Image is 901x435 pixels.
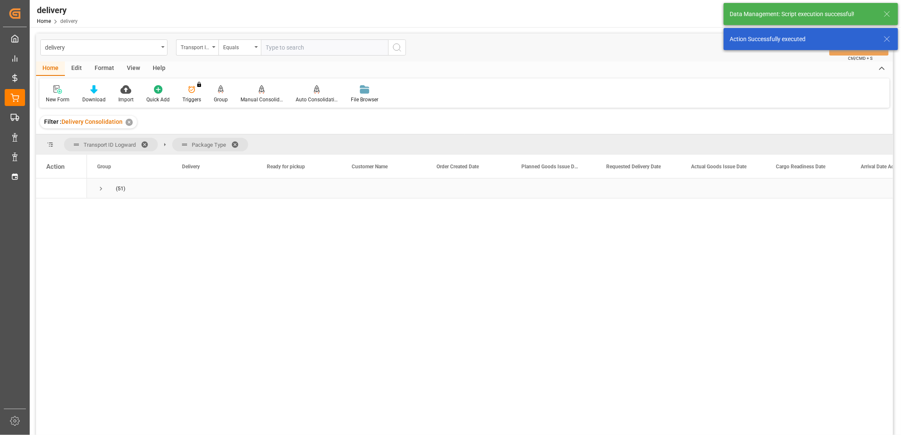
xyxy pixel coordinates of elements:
div: Home [36,61,65,76]
div: ✕ [126,119,133,126]
div: delivery [37,4,78,17]
div: New Form [46,96,70,103]
span: Order Created Date [437,164,479,170]
span: Ready for pickup [267,164,305,170]
div: Data Management: Script execution successful! [730,10,876,19]
div: delivery [45,42,158,52]
div: Download [82,96,106,103]
span: (51) [116,179,126,198]
span: Cargo Readiness Date [776,164,825,170]
a: Home [37,18,51,24]
div: Action Successfully executed [730,35,876,44]
span: Customer Name [352,164,388,170]
div: Manual Consolidation [241,96,283,103]
span: Delivery [182,164,200,170]
div: Quick Add [146,96,170,103]
button: open menu [176,39,218,56]
div: Import [118,96,134,103]
div: Press SPACE to select this row. [36,178,87,198]
span: Group [97,164,111,170]
div: Auto Consolidation [296,96,338,103]
div: View [120,61,146,76]
input: Type to search [261,39,388,56]
button: search button [388,39,406,56]
div: Edit [65,61,88,76]
span: Requested Delivery Date [606,164,661,170]
span: Actual Goods Issue Date [691,164,747,170]
span: Package Type [192,142,226,148]
button: open menu [40,39,168,56]
div: Equals [223,42,252,51]
div: Action [46,163,64,170]
span: Transport ID Logward [84,142,136,148]
div: Help [146,61,172,76]
span: Delivery Consolidation [62,118,123,125]
span: Planned Goods Issue Date [521,164,578,170]
span: Filter : [44,118,62,125]
span: Ctrl/CMD + S [848,55,873,61]
div: Group [214,96,228,103]
button: open menu [218,39,261,56]
div: File Browser [351,96,378,103]
div: Transport ID Logward [181,42,210,51]
div: Format [88,61,120,76]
